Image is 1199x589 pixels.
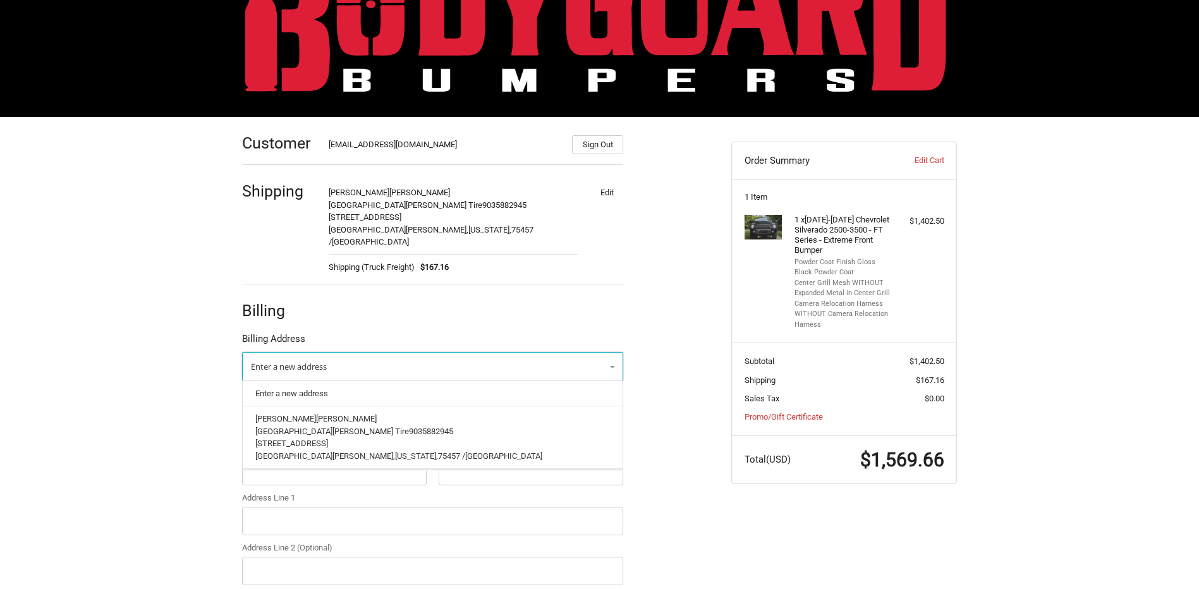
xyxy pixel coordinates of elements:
small: (Optional) [297,543,332,552]
span: Total (USD) [745,454,791,465]
a: [PERSON_NAME][PERSON_NAME][GEOGRAPHIC_DATA][PERSON_NAME] Tire9035882945[STREET_ADDRESS][GEOGRAPHI... [249,406,617,468]
label: Address Line 1 [242,492,623,504]
span: [PERSON_NAME] [316,414,377,423]
span: $1,569.66 [860,449,944,471]
span: Shipping [745,375,776,385]
h2: Customer [242,133,316,153]
li: Camera Relocation Harness WITHOUT Camera Relocation Harness [794,299,891,331]
span: Subtotal [745,356,774,366]
span: [STREET_ADDRESS] [255,439,328,448]
span: $0.00 [925,394,944,403]
a: Enter or select a different address [242,352,623,381]
span: $167.16 [415,261,449,274]
h2: Shipping [242,181,316,201]
li: Powder Coat Finish Gloss Black Powder Coat [794,257,891,278]
iframe: Chat Widget [1136,528,1199,589]
span: [PERSON_NAME] [389,188,450,197]
button: Edit [590,183,623,201]
span: Sales Tax [745,394,779,403]
span: [GEOGRAPHIC_DATA][PERSON_NAME], [329,225,468,234]
span: [US_STATE], [468,225,511,234]
span: Shipping (Truck Freight) [329,261,415,274]
span: [US_STATE], [395,451,438,461]
span: 9035882945 [409,427,453,436]
h4: 1 x [DATE]-[DATE] Chevrolet Silverado 2500-3500 - FT Series - Extreme Front Bumper [794,215,891,256]
span: [GEOGRAPHIC_DATA] [332,237,409,246]
span: $167.16 [916,375,944,385]
span: [PERSON_NAME] [255,414,316,423]
span: [GEOGRAPHIC_DATA] [465,451,542,461]
button: Sign Out [572,135,623,154]
span: [PERSON_NAME] [329,188,389,197]
a: Promo/Gift Certificate [745,412,823,422]
h3: Order Summary [745,154,882,167]
label: Address Line 2 [242,542,623,554]
span: $1,402.50 [910,356,944,366]
a: Enter a new address [249,381,617,406]
span: Enter a new address [251,361,327,372]
span: [STREET_ADDRESS] [329,212,401,222]
li: Center Grill Mesh WITHOUT Expanded Metal in Center Grill [794,278,891,299]
div: [EMAIL_ADDRESS][DOMAIN_NAME] [329,138,560,154]
span: [GEOGRAPHIC_DATA][PERSON_NAME] Tire [255,427,409,436]
span: 9035882945 [482,200,526,210]
div: $1,402.50 [894,215,944,228]
span: [GEOGRAPHIC_DATA][PERSON_NAME], [255,451,395,461]
legend: Billing Address [242,332,305,352]
h2: Billing [242,301,316,320]
h3: 1 Item [745,192,944,202]
span: 75457 / [438,451,465,461]
a: Edit Cart [881,154,944,167]
span: [GEOGRAPHIC_DATA][PERSON_NAME] Tire [329,200,482,210]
